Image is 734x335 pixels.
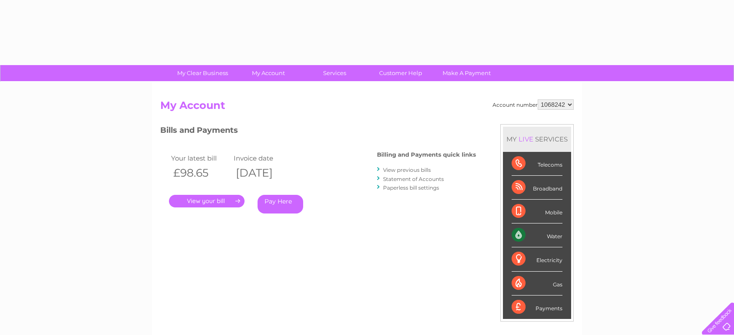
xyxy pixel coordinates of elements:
h4: Billing and Payments quick links [377,151,476,158]
a: My Account [233,65,304,81]
div: Telecoms [512,152,562,176]
div: Mobile [512,200,562,223]
a: Services [299,65,370,81]
div: Water [512,223,562,247]
th: £98.65 [169,164,231,182]
h2: My Account [160,99,574,116]
a: Paperless bill settings [383,184,439,191]
th: [DATE] [231,164,294,182]
a: Pay Here [258,195,303,213]
a: View previous bills [383,167,431,173]
div: Broadband [512,176,562,200]
div: Account number [493,99,574,110]
div: Electricity [512,247,562,271]
a: . [169,195,245,207]
div: Gas [512,272,562,296]
h3: Bills and Payments [160,124,476,139]
div: MY SERVICES [503,127,571,151]
td: Invoice date [231,152,294,164]
a: Make A Payment [431,65,503,81]
td: Your latest bill [169,152,231,164]
a: Customer Help [365,65,436,81]
a: Statement of Accounts [383,176,444,182]
div: Payments [512,296,562,319]
div: LIVE [517,135,535,143]
a: My Clear Business [167,65,238,81]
